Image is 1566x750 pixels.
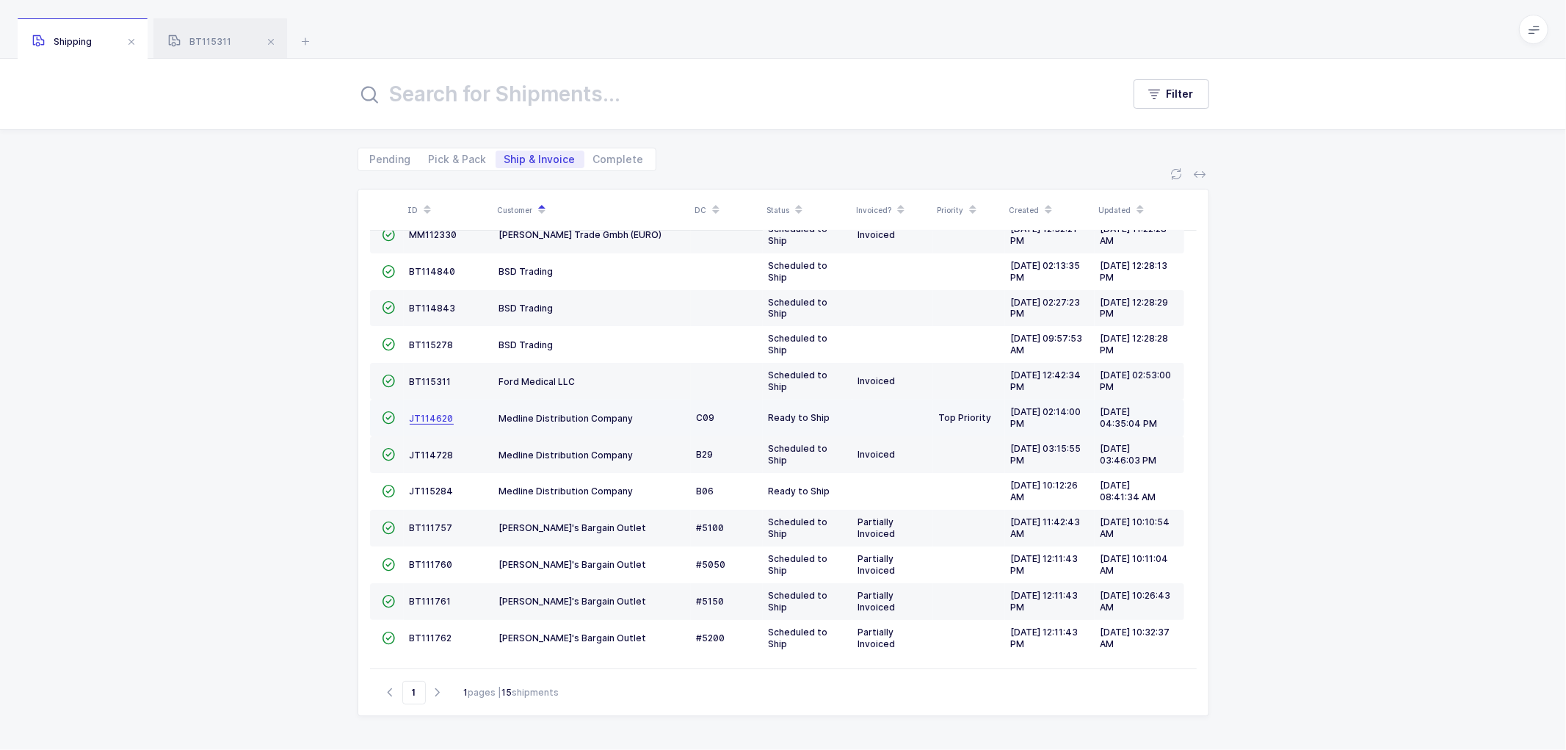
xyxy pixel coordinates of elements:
[383,522,396,533] span: 
[410,486,454,497] span: JT115284
[498,198,686,223] div: Customer
[410,413,454,424] span: JT114620
[1134,79,1209,109] button: Filter
[410,303,456,314] span: BT114843
[429,154,487,165] span: Pick & Pack
[408,198,489,223] div: ID
[383,632,396,643] span: 
[383,375,396,386] span: 
[858,553,927,577] div: Partially Invoiced
[32,36,92,47] span: Shipping
[858,516,927,540] div: Partially Invoiced
[499,522,647,533] span: [PERSON_NAME]'s Bargain Outlet
[499,632,647,643] span: [PERSON_NAME]'s Bargain Outlet
[769,627,828,649] span: Scheduled to Ship
[358,76,1104,112] input: Search for Shipments...
[857,198,929,223] div: Invoiced?
[410,339,454,350] span: BT115278
[1011,333,1083,356] span: [DATE] 09:57:53 AM
[383,266,396,277] span: 
[769,443,828,466] span: Scheduled to Ship
[695,198,758,223] div: DC
[769,590,828,613] span: Scheduled to Ship
[697,522,725,533] span: #5100
[499,266,554,277] span: BSD Trading
[464,686,559,699] div: pages | shipments
[858,449,927,461] div: Invoiced
[383,559,396,570] span: 
[938,198,1001,223] div: Priority
[769,486,830,497] span: Ready to Ship
[499,559,647,570] span: [PERSON_NAME]'s Bargain Outlet
[499,376,576,387] span: Ford Medical LLC
[858,590,927,613] div: Partially Invoiced
[464,687,468,698] b: 1
[168,36,231,47] span: BT115311
[1101,369,1172,392] span: [DATE] 02:53:00 PM
[769,223,828,246] span: Scheduled to Ship
[499,303,554,314] span: BSD Trading
[499,339,554,350] span: BSD Trading
[767,198,848,223] div: Status
[1099,198,1180,223] div: Updated
[383,412,396,423] span: 
[697,559,726,570] span: #5050
[1011,297,1081,320] span: [DATE] 02:27:23 PM
[383,229,396,240] span: 
[1011,480,1079,502] span: [DATE] 10:12:26 AM
[593,154,644,165] span: Complete
[410,596,452,607] span: BT111761
[504,154,576,165] span: Ship & Invoice
[1011,223,1078,246] span: [DATE] 12:32:21 PM
[1101,260,1168,283] span: [DATE] 12:28:13 PM
[383,449,396,460] span: 
[410,559,453,570] span: BT111760
[697,632,725,643] span: #5200
[1101,297,1169,320] span: [DATE] 12:28:29 PM
[858,627,927,650] div: Partially Invoiced
[1011,443,1081,466] span: [DATE] 03:15:55 PM
[697,596,725,607] span: #5150
[410,522,453,533] span: BT111757
[769,369,828,392] span: Scheduled to Ship
[697,449,714,460] span: B29
[383,302,396,313] span: 
[1011,260,1081,283] span: [DATE] 02:13:35 PM
[499,413,634,424] span: Medline Distribution Company
[383,486,396,497] span: 
[1011,627,1079,649] span: [DATE] 12:11:43 PM
[769,412,830,423] span: Ready to Ship
[370,154,411,165] span: Pending
[383,339,396,350] span: 
[1101,590,1171,613] span: [DATE] 10:26:43 AM
[499,229,662,240] span: [PERSON_NAME] Trade Gmbh (EURO)
[858,229,927,241] div: Invoiced
[502,687,512,698] b: 15
[1101,480,1156,502] span: [DATE] 08:41:34 AM
[1009,198,1090,223] div: Created
[499,486,634,497] span: Medline Distribution Company
[410,632,452,643] span: BT111762
[769,297,828,320] span: Scheduled to Ship
[1011,369,1081,392] span: [DATE] 12:42:34 PM
[1011,553,1079,576] span: [DATE] 12:11:43 PM
[1011,406,1081,429] span: [DATE] 02:14:00 PM
[499,596,647,607] span: [PERSON_NAME]'s Bargain Outlet
[858,375,927,387] div: Invoiced
[410,450,454,461] span: JT114728
[499,450,634,461] span: Medline Distribution Company
[939,412,992,423] span: Top Priority
[1167,87,1194,101] span: Filter
[410,229,457,240] span: MM112330
[769,333,828,356] span: Scheduled to Ship
[410,376,452,387] span: BT115311
[1101,443,1157,466] span: [DATE] 03:46:03 PM
[697,486,714,497] span: B06
[769,516,828,539] span: Scheduled to Ship
[1011,516,1081,539] span: [DATE] 11:42:43 AM
[410,266,456,277] span: BT114840
[769,260,828,283] span: Scheduled to Ship
[1101,223,1167,246] span: [DATE] 11:22:28 AM
[697,412,715,423] span: C09
[402,681,426,704] span: Go to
